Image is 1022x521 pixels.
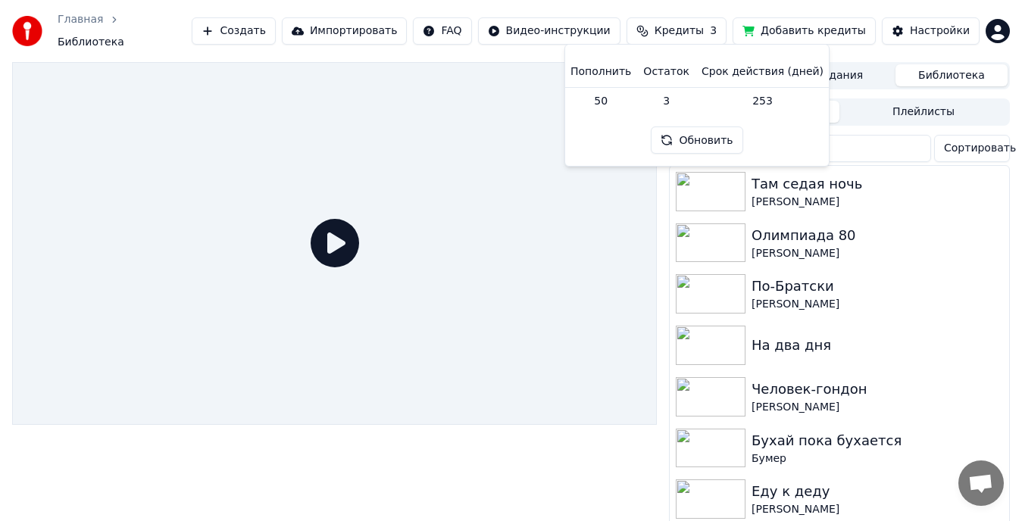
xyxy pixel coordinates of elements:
[58,12,103,27] a: Главная
[944,141,1016,156] span: Сортировать
[564,57,637,87] th: Пополнить
[783,64,895,86] button: Задания
[882,17,980,45] button: Настройки
[282,17,408,45] button: Импортировать
[12,16,42,46] img: youka
[839,101,1008,123] button: Плейлисты
[710,23,717,39] span: 3
[752,276,1003,297] div: По-Братски
[637,57,695,87] th: Остаток
[752,335,1003,356] div: На два дня
[752,246,1003,261] div: [PERSON_NAME]
[752,430,1003,451] div: Бухай пока бухается
[752,451,1003,466] div: Бумер
[564,87,637,114] td: 50
[655,23,704,39] span: Кредиты
[695,57,830,87] th: Срок действия (дней)
[413,17,471,45] button: FAQ
[58,35,124,50] span: Библиотека
[695,87,830,114] td: 253
[752,225,1003,246] div: Олимпиада 80
[752,195,1003,210] div: [PERSON_NAME]
[752,502,1003,517] div: [PERSON_NAME]
[192,17,275,45] button: Создать
[651,126,742,154] button: Обновить
[733,17,876,45] button: Добавить кредиты
[752,173,1003,195] div: Там седая ночь
[752,297,1003,312] div: [PERSON_NAME]
[958,460,1004,506] a: Открытый чат
[627,17,727,45] button: Кредиты3
[752,481,1003,502] div: Еду к деду
[58,12,192,50] nav: breadcrumb
[637,87,695,114] td: 3
[752,400,1003,415] div: [PERSON_NAME]
[478,17,620,45] button: Видео-инструкции
[895,64,1008,86] button: Библиотека
[752,379,1003,400] div: Человек-гондон
[910,23,970,39] div: Настройки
